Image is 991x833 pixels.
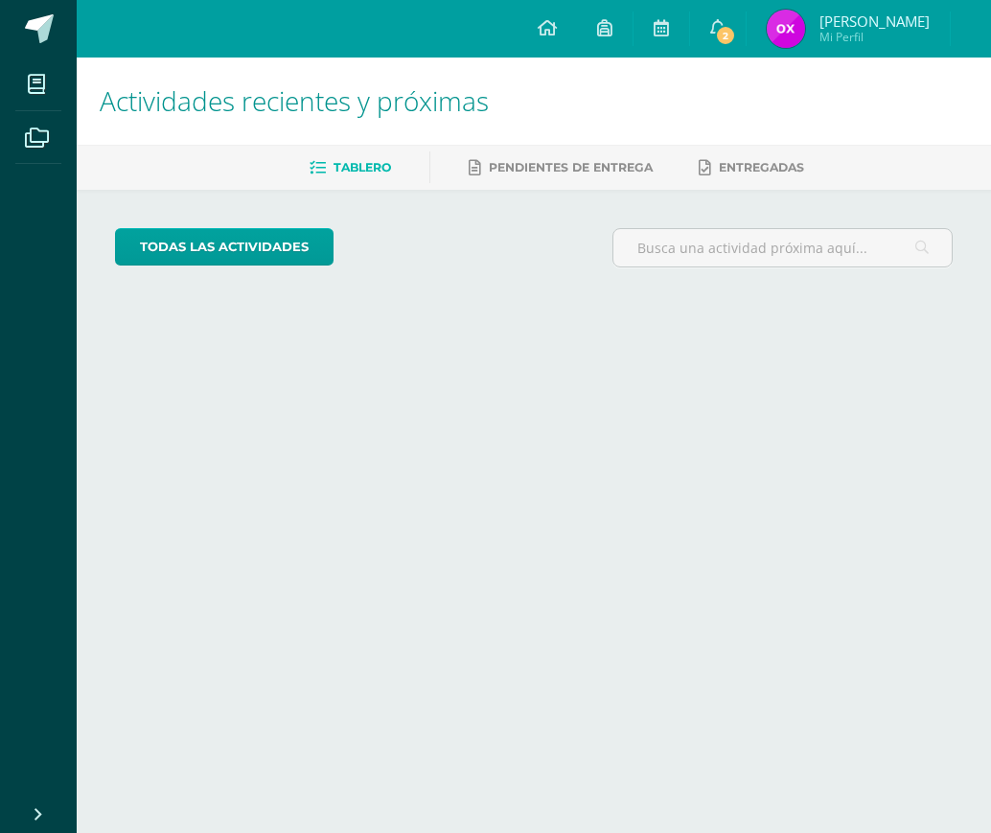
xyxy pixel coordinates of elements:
a: Pendientes de entrega [469,152,653,183]
a: Entregadas [699,152,804,183]
span: Tablero [334,160,391,174]
a: Tablero [310,152,391,183]
span: Actividades recientes y próximas [100,82,489,119]
span: [PERSON_NAME] [819,12,930,31]
span: Pendientes de entrega [489,160,653,174]
input: Busca una actividad próxima aquí... [613,229,952,266]
a: todas las Actividades [115,228,334,266]
span: 2 [715,25,736,46]
img: 0050287dc8a97ac0e74035d6f73a54ab.png [767,10,805,48]
span: Entregadas [719,160,804,174]
span: Mi Perfil [819,29,930,45]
